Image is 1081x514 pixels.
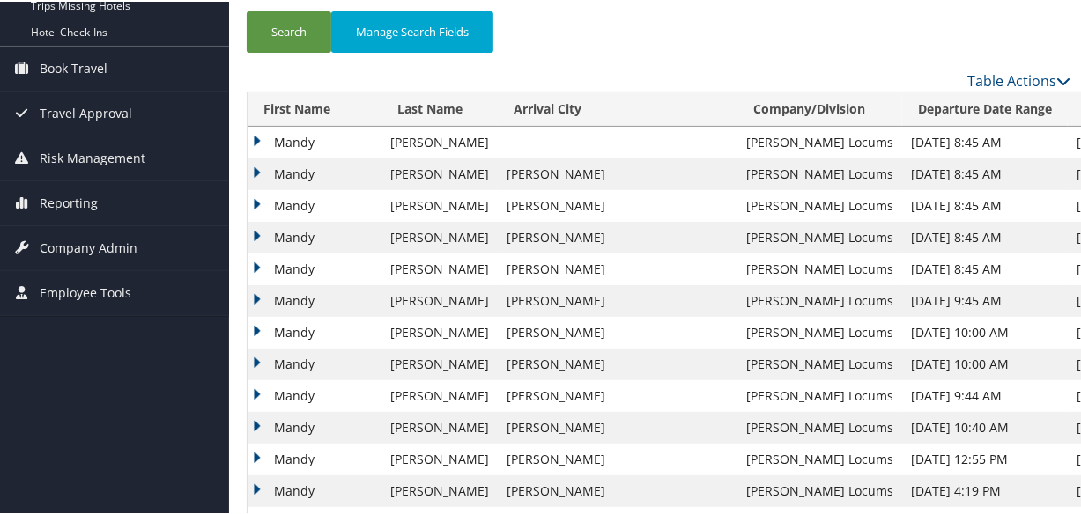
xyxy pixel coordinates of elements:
td: [PERSON_NAME] [498,252,737,283]
td: [DATE] 4:19 PM [902,474,1068,505]
td: [PERSON_NAME] [381,442,498,474]
td: [PERSON_NAME] [381,315,498,347]
td: [DATE] 10:00 AM [902,315,1068,347]
td: Mandy [248,410,381,442]
span: Risk Management [40,135,145,179]
td: Mandy [248,252,381,283]
td: [PERSON_NAME] [381,410,498,442]
td: [PERSON_NAME] [498,474,737,505]
button: Search [247,10,331,51]
td: [PERSON_NAME] [381,125,498,157]
th: Last Name: activate to sort column ascending [381,91,498,125]
td: [PERSON_NAME] [381,188,498,220]
a: Table Actions [967,70,1070,89]
span: Company Admin [40,224,137,268]
td: [PERSON_NAME] Locums [737,378,902,410]
td: Mandy [248,315,381,347]
td: [PERSON_NAME] Locums [737,220,902,252]
td: [PERSON_NAME] [498,188,737,220]
td: Mandy [248,378,381,410]
td: [PERSON_NAME] Locums [737,347,902,378]
span: Employee Tools [40,269,131,313]
td: [DATE] 10:40 AM [902,410,1068,442]
span: Travel Approval [40,90,132,134]
td: Mandy [248,474,381,505]
td: [DATE] 8:45 AM [902,157,1068,188]
td: [DATE] 10:00 AM [902,347,1068,378]
td: [DATE] 12:55 PM [902,442,1068,474]
td: [PERSON_NAME] [381,378,498,410]
td: [PERSON_NAME] Locums [737,442,902,474]
td: [DATE] 8:45 AM [902,188,1068,220]
th: First Name: activate to sort column ascending [248,91,381,125]
td: [PERSON_NAME] Locums [737,410,902,442]
td: [DATE] 8:45 AM [902,252,1068,283]
td: [PERSON_NAME] [498,220,737,252]
td: [PERSON_NAME] [498,442,737,474]
td: [PERSON_NAME] [498,378,737,410]
td: [DATE] 9:45 AM [902,283,1068,315]
td: [PERSON_NAME] [381,157,498,188]
th: Departure Date Range: activate to sort column ascending [902,91,1068,125]
td: [PERSON_NAME] [381,283,498,315]
td: Mandy [248,283,381,315]
td: [PERSON_NAME] [381,252,498,283]
td: [PERSON_NAME] [381,474,498,505]
td: [PERSON_NAME] Locums [737,283,902,315]
td: [DATE] 9:44 AM [902,378,1068,410]
td: Mandy [248,347,381,378]
td: [PERSON_NAME] Locums [737,474,902,505]
td: [PERSON_NAME] [498,157,737,188]
td: [PERSON_NAME] Locums [737,125,902,157]
td: [DATE] 8:45 AM [902,125,1068,157]
td: [PERSON_NAME] Locums [737,157,902,188]
td: [PERSON_NAME] [498,283,737,315]
td: Mandy [248,157,381,188]
span: Book Travel [40,45,107,89]
th: Arrival City: activate to sort column ascending [498,91,737,125]
td: Mandy [248,220,381,252]
td: [PERSON_NAME] Locums [737,188,902,220]
td: [PERSON_NAME] [498,410,737,442]
td: [PERSON_NAME] [381,220,498,252]
td: [PERSON_NAME] Locums [737,252,902,283]
td: Mandy [248,125,381,157]
td: [PERSON_NAME] Locums [737,315,902,347]
td: [PERSON_NAME] [498,347,737,378]
td: Mandy [248,188,381,220]
td: [DATE] 8:45 AM [902,220,1068,252]
td: [PERSON_NAME] [498,315,737,347]
span: Reporting [40,180,98,224]
td: [PERSON_NAME] [381,347,498,378]
button: Manage Search Fields [331,10,493,51]
td: Mandy [248,442,381,474]
th: Company/Division [737,91,902,125]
